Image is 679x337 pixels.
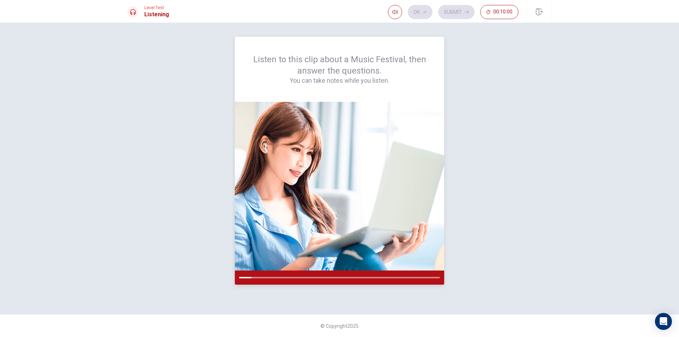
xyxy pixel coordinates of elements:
span: 00:10:00 [493,9,512,15]
div: Open Intercom Messenger [655,313,672,330]
button: 00:10:00 [480,5,518,19]
div: Listen to this clip about a Music Festival, then answer the questions. [252,54,427,85]
span: © Copyright 2025 [320,323,359,329]
h4: You can take notes while you listen. [252,76,427,85]
h1: Listening [144,10,169,19]
span: Level Test [144,5,169,10]
img: passage image [235,102,444,271]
